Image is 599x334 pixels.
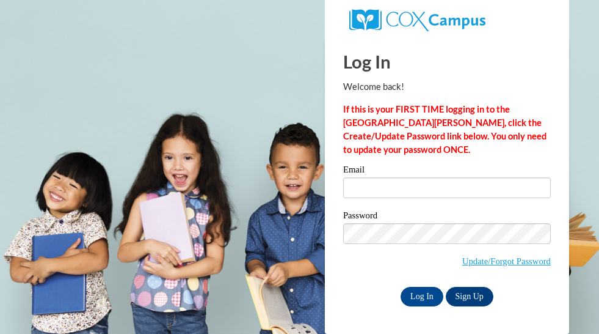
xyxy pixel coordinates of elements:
[343,104,546,155] strong: If this is your FIRST TIME logging in to the [GEOGRAPHIC_DATA][PERSON_NAME], click the Create/Upd...
[343,49,551,74] h1: Log In
[343,211,551,223] label: Password
[401,287,443,306] input: Log In
[349,14,485,24] a: COX Campus
[462,256,551,266] a: Update/Forgot Password
[343,165,551,177] label: Email
[446,287,493,306] a: Sign Up
[343,80,551,94] p: Welcome back!
[349,9,485,31] img: COX Campus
